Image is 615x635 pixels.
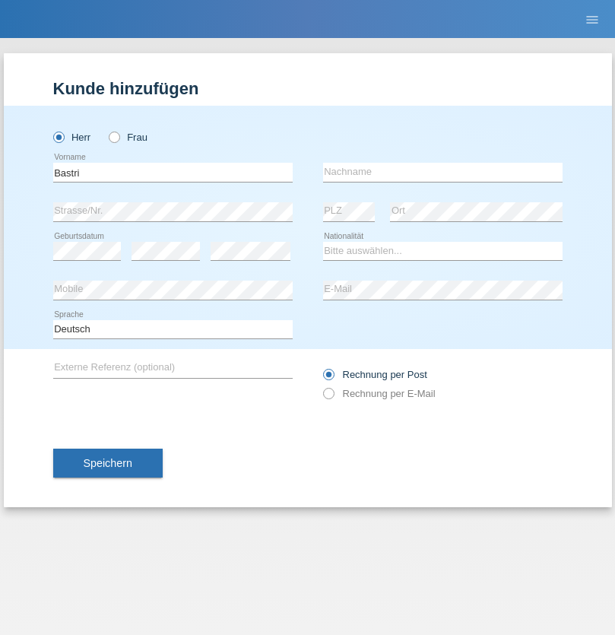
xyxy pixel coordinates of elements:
[109,132,119,141] input: Frau
[53,132,63,141] input: Herr
[53,132,91,143] label: Herr
[53,79,563,98] h1: Kunde hinzufügen
[84,457,132,469] span: Speichern
[53,449,163,478] button: Speichern
[109,132,147,143] label: Frau
[577,14,607,24] a: menu
[323,369,427,380] label: Rechnung per Post
[323,388,333,407] input: Rechnung per E-Mail
[323,388,436,399] label: Rechnung per E-Mail
[323,369,333,388] input: Rechnung per Post
[585,12,600,27] i: menu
